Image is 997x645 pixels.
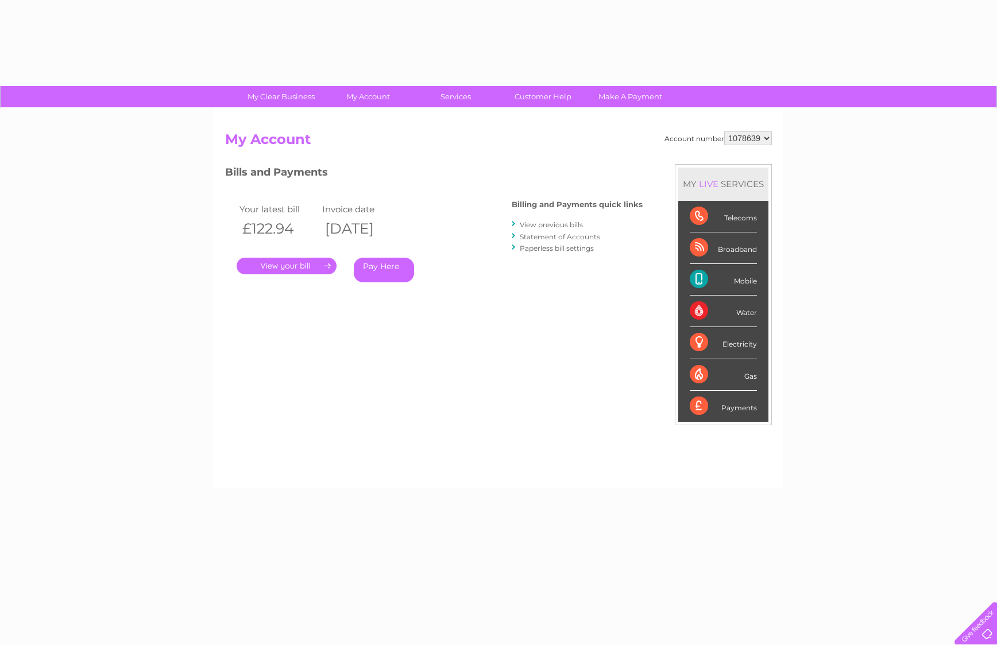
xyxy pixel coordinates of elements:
a: Services [408,86,503,107]
div: LIVE [697,178,721,189]
div: Telecoms [690,201,757,232]
div: Water [690,296,757,327]
div: Broadband [690,232,757,264]
a: My Clear Business [234,86,329,107]
h3: Bills and Payments [225,164,643,184]
div: Gas [690,359,757,391]
a: View previous bills [520,220,583,229]
a: Customer Help [496,86,590,107]
td: Invoice date [319,201,402,217]
a: Statement of Accounts [520,232,600,241]
th: [DATE] [319,217,402,240]
div: Mobile [690,264,757,296]
h2: My Account [225,131,772,153]
div: Account number [664,131,772,145]
a: Pay Here [354,258,414,282]
th: £122.94 [237,217,319,240]
div: Electricity [690,327,757,359]
div: Payments [690,391,757,422]
td: Your latest bill [237,201,319,217]
a: My Account [321,86,416,107]
a: . [237,258,337,274]
a: Paperless bill settings [520,244,594,252]
div: MY SERVICES [678,168,768,200]
a: Make A Payment [583,86,678,107]
h4: Billing and Payments quick links [512,200,643,209]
